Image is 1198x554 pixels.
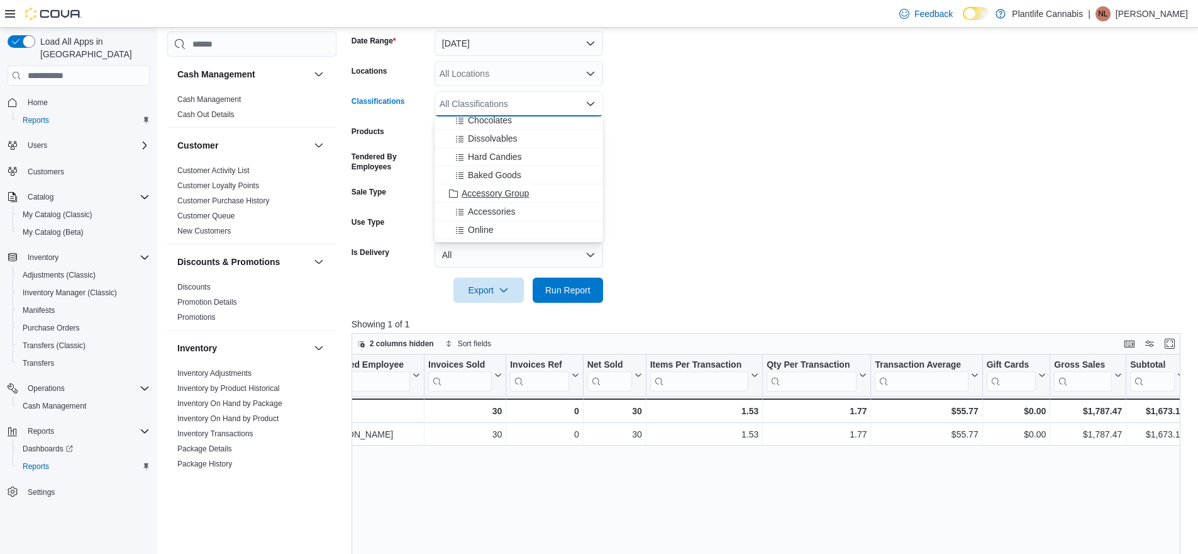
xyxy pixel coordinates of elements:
div: Gift Card Sales [986,359,1036,392]
span: Operations [23,381,150,396]
span: Purchase Orders [18,320,150,336]
span: 2 columns hidden [370,339,434,349]
span: Inventory by Product Historical [177,383,280,393]
button: Catalog [3,188,155,206]
span: Inventory Manager (Classic) [18,285,150,300]
button: Operations [23,381,70,396]
span: NL [1098,6,1107,21]
div: $1,673.17 [1130,427,1185,442]
label: Locations [352,66,387,76]
a: Customer Queue [177,212,235,220]
p: Plantlife Cannabis [1012,6,1083,21]
span: Inventory [28,252,58,263]
span: Feedback [914,8,953,20]
span: Catalog [23,189,150,205]
button: Inventory [311,341,326,356]
a: Purchase Orders [18,320,85,336]
button: 2 columns hidden [352,336,439,351]
span: Customers [23,163,150,179]
span: Dissolvables [468,132,518,145]
div: Inventory [167,366,336,537]
span: Reports [18,459,150,474]
button: Sort fields [440,336,496,351]
button: My Catalog (Classic) [13,206,155,223]
button: Subtotal [1130,359,1185,392]
a: Customers [23,164,69,179]
button: Reports [13,458,155,475]
span: Discounts [177,282,211,292]
span: Adjustments (Classic) [23,270,96,280]
a: Adjustments (Classic) [18,268,101,283]
a: Transfers (Classic) [18,338,91,353]
span: Users [23,138,150,153]
a: Inventory Adjustments [177,369,252,378]
label: Classifications [352,96,405,106]
button: Inventory [3,249,155,266]
span: Inventory Transactions [177,429,253,439]
button: Run Report [533,278,603,303]
span: Dashboards [18,441,150,456]
div: Discounts & Promotions [167,280,336,330]
a: Cash Management [18,399,91,414]
div: Net Sold [587,359,631,392]
button: Items Per Transaction [650,359,758,392]
button: Transfers (Classic) [13,337,155,354]
div: 1.77 [767,404,867,419]
div: Qty Per Transaction [767,359,857,392]
span: Inventory Adjustments [177,368,252,378]
a: Inventory On Hand by Product [177,414,279,423]
div: $55.77 [875,404,978,419]
div: Invoices Ref [510,359,568,371]
span: Customers [28,167,64,177]
div: Tendered Employee [321,359,410,371]
button: Invoices Sold [428,359,502,392]
div: Gift Cards [986,359,1036,371]
button: Inventory [23,250,64,265]
div: Tendered Employee [321,359,410,392]
a: Dashboards [13,440,155,458]
span: Dashboards [23,444,73,454]
span: Reports [23,115,49,125]
span: Customer Queue [177,211,235,221]
span: Load All Apps in [GEOGRAPHIC_DATA] [35,35,150,60]
div: Gross Sales [1054,359,1112,392]
span: Reports [23,461,49,472]
button: Invoices Ref [510,359,579,392]
span: Inventory On Hand by Package [177,399,282,409]
button: Customers [3,162,155,180]
span: Transfers (Classic) [23,341,86,351]
button: Cash Management [311,67,326,82]
span: Chocolates [468,114,512,127]
img: Cova [25,8,82,20]
button: Catalog [23,189,58,205]
button: Discounts & Promotions [311,254,326,269]
div: Invoices Sold [428,359,492,392]
h3: Cash Management [177,68,255,81]
button: Reports [3,422,155,440]
button: Tendered Employee [321,359,420,392]
button: Storz & [PERSON_NAME] [435,239,603,257]
span: Manifests [18,303,150,318]
label: Products [352,127,384,137]
button: Users [3,137,155,154]
label: Sale Type [352,187,386,197]
h3: Inventory [177,342,217,354]
h3: Discounts & Promotions [177,256,280,268]
div: Subtotal [1130,359,1175,392]
div: Transaction Average [875,359,968,392]
div: $1,673.17 [1130,404,1185,419]
div: 0 [510,404,579,419]
a: Discounts [177,283,211,291]
a: Settings [23,485,60,500]
span: Adjustments (Classic) [18,268,150,283]
span: Catalog [28,192,53,202]
button: Baked Goods [435,166,603,184]
p: [PERSON_NAME] [1116,6,1188,21]
span: My Catalog (Classic) [23,210,92,220]
button: Hard Candies [435,148,603,166]
button: Purchase Orders [13,319,155,337]
div: 30 [587,404,641,419]
a: Reports [18,113,54,128]
button: Inventory [177,342,309,354]
button: Reports [13,111,155,129]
